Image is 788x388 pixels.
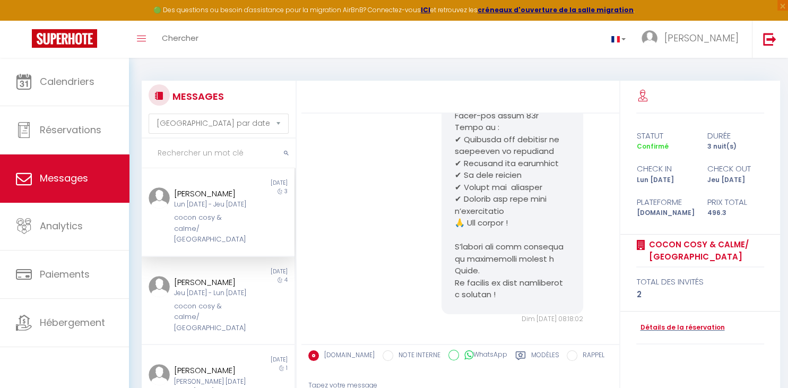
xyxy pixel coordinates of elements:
[40,75,94,88] span: Calendriers
[700,208,771,218] div: 496.3
[174,200,249,210] div: Lun [DATE] - Jeu [DATE]
[577,350,604,362] label: RAPPEL
[174,276,249,289] div: [PERSON_NAME]
[40,268,90,281] span: Paiements
[149,276,170,297] img: ...
[162,32,198,44] span: Chercher
[149,364,170,385] img: ...
[700,162,771,175] div: check out
[32,29,97,48] img: Super Booking
[645,238,764,263] a: cocon cosy & calme/ [GEOGRAPHIC_DATA]
[700,196,771,209] div: Prix total
[636,142,668,151] span: Confirmé
[763,32,776,46] img: logout
[40,123,101,136] span: Réservations
[40,219,83,232] span: Analytics
[636,323,724,333] a: Détails de la réservation
[40,316,105,329] span: Hébergement
[218,268,295,276] div: [DATE]
[142,139,296,168] input: Rechercher un mot clé
[629,196,700,209] div: Plateforme
[421,5,430,14] a: ICI
[664,31,739,45] span: [PERSON_NAME]
[700,130,771,142] div: durée
[629,208,700,218] div: [DOMAIN_NAME]
[174,288,249,298] div: Jeu [DATE] - Lun [DATE]
[174,187,249,200] div: [PERSON_NAME]
[284,276,288,284] span: 4
[629,175,700,185] div: Lun [DATE]
[8,4,40,36] button: Ouvrir le widget de chat LiveChat
[218,356,295,364] div: [DATE]
[284,187,288,195] span: 3
[459,350,507,361] label: WhatsApp
[629,162,700,175] div: check in
[700,142,771,152] div: 3 nuit(s)
[174,212,249,245] div: cocon cosy & calme/ [GEOGRAPHIC_DATA]
[40,171,88,185] span: Messages
[174,364,249,377] div: [PERSON_NAME]
[393,350,440,362] label: NOTE INTERNE
[636,275,764,288] div: total des invités
[478,5,634,14] a: créneaux d'ouverture de la salle migration
[642,30,657,46] img: ...
[319,350,375,362] label: [DOMAIN_NAME]
[174,301,249,333] div: cocon cosy & calme/ [GEOGRAPHIC_DATA]
[170,84,224,108] h3: MESSAGES
[441,314,583,324] div: Dim [DATE] 08:18:02
[531,350,559,364] label: Modèles
[154,21,206,58] a: Chercher
[629,130,700,142] div: statut
[149,187,170,209] img: ...
[218,179,295,187] div: [DATE]
[636,288,764,301] div: 2
[700,175,771,185] div: Jeu [DATE]
[286,364,288,372] span: 1
[634,21,752,58] a: ... [PERSON_NAME]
